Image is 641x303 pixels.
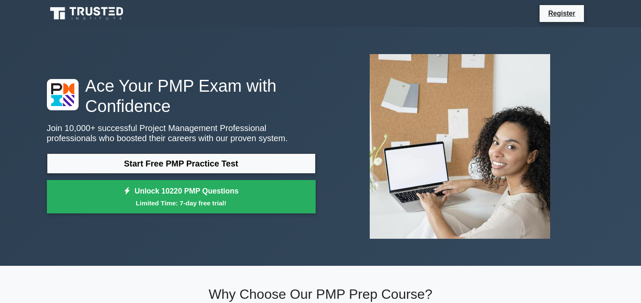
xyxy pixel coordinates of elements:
[47,76,316,116] h1: Ace Your PMP Exam with Confidence
[57,198,305,208] small: Limited Time: 7-day free trial!
[47,286,595,302] h2: Why Choose Our PMP Prep Course?
[47,123,316,143] p: Join 10,000+ successful Project Management Professional professionals who boosted their careers w...
[47,180,316,214] a: Unlock 10220 PMP QuestionsLimited Time: 7-day free trial!
[543,8,580,19] a: Register
[47,153,316,174] a: Start Free PMP Practice Test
